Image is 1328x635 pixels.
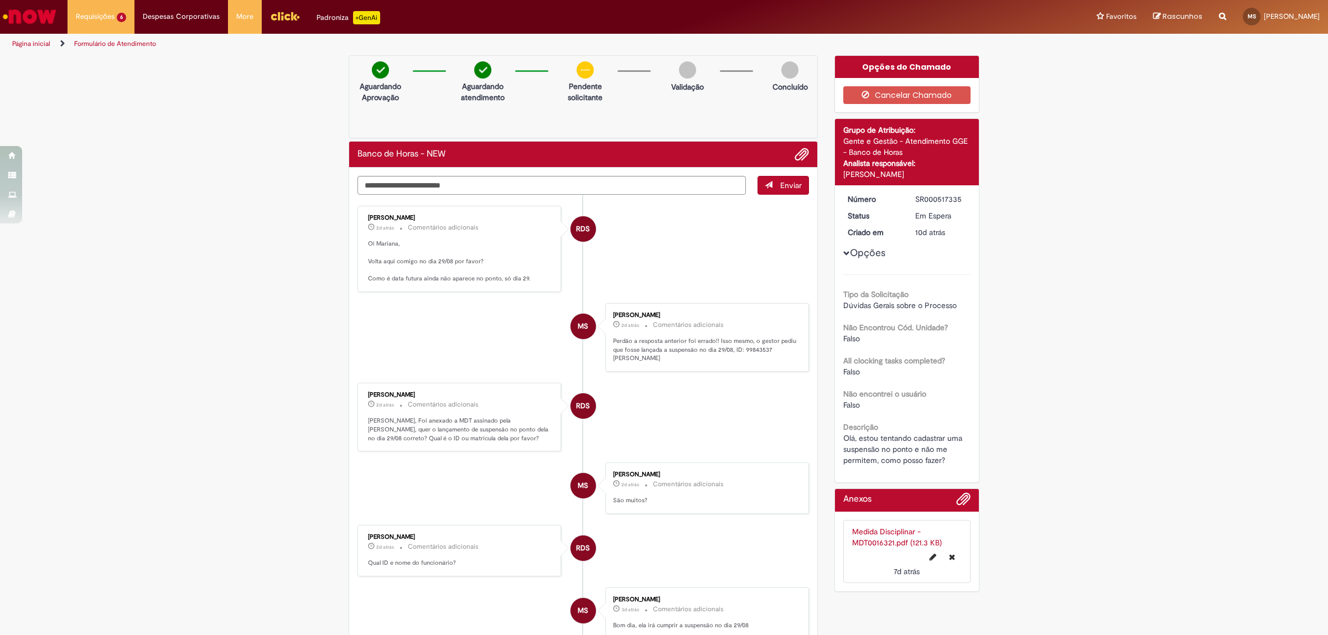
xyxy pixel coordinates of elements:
[843,136,971,158] div: Gente e Gestão - Atendimento GGE - Banco de Horas
[621,481,639,488] span: 2d atrás
[843,289,909,299] b: Tipo da Solicitação
[578,313,588,340] span: MS
[613,471,797,478] div: [PERSON_NAME]
[1163,11,1202,22] span: Rascunhos
[570,535,596,561] div: Raquel De Souza
[376,402,394,408] time: 26/08/2025 17:02:19
[843,334,860,343] span: Falso
[368,240,552,283] p: Oi Mariana, Volta aqui comigo no dia 29/08 por favor? Como é data futura ainda não aparece no pon...
[577,61,594,79] img: circle-minus.png
[843,422,878,432] b: Descrição
[570,314,596,339] div: Mariana Stephany Zani Da Silva
[843,495,871,504] h2: Anexos
[1153,12,1202,22] a: Rascunhos
[570,598,596,623] div: Mariana Stephany Zani Da Silva
[781,61,798,79] img: img-circle-grey.png
[368,534,552,540] div: [PERSON_NAME]
[843,389,926,399] b: Não encontrei o usuário
[357,176,746,195] textarea: Digite sua mensagem aqui...
[852,527,942,548] a: Medida Disciplinar -MDT0016321.pdf (121.3 KB)
[835,56,979,78] div: Opções do Chamado
[843,322,948,332] b: Não Encontrou Cód. Unidade?
[456,81,510,103] p: Aguardando atendimento
[843,433,964,465] span: Olá, estou tentando cadastrar uma suspensão no ponto e não me permitem, como posso fazer?
[671,81,704,92] p: Validação
[780,180,802,190] span: Enviar
[357,149,445,159] h2: Banco de Horas - NEW Histórico de tíquete
[613,596,797,603] div: [PERSON_NAME]
[474,61,491,79] img: check-circle-green.png
[923,548,943,566] button: Editar nome de arquivo Medida Disciplinar -MDT0016321.pdf
[843,158,971,169] div: Analista responsável:
[915,227,945,237] span: 10d atrás
[368,417,552,443] p: [PERSON_NAME], Foi anexado a MDT assinado pela [PERSON_NAME], quer o lançamento de suspensão no p...
[843,356,945,366] b: All clocking tasks completed?
[1248,13,1256,20] span: MS
[613,621,797,630] p: Bom dia, ela irá cumprir a suspensão no dia 29/08
[408,223,479,232] small: Comentários adicionais
[653,480,724,489] small: Comentários adicionais
[570,216,596,242] div: Raquel De Souza
[843,300,957,310] span: Dúvidas Gerais sobre o Processo
[621,606,639,613] span: 3d atrás
[576,393,590,419] span: RDS
[408,400,479,409] small: Comentários adicionais
[270,8,300,24] img: click_logo_yellow_360x200.png
[843,169,971,180] div: [PERSON_NAME]
[558,81,612,103] p: Pendente solicitante
[653,605,724,614] small: Comentários adicionais
[1264,12,1320,21] span: [PERSON_NAME]
[74,39,156,48] a: Formulário de Atendimento
[354,81,407,103] p: Aguardando Aprovação
[1,6,58,28] img: ServiceNow
[12,39,50,48] a: Página inicial
[894,566,920,576] span: 7d atrás
[679,61,696,79] img: img-circle-grey.png
[368,559,552,568] p: Qual ID e nome do funcionário?
[576,216,590,242] span: RDS
[117,13,126,22] span: 6
[915,227,967,238] div: 19/08/2025 11:24:24
[578,597,588,624] span: MS
[570,393,596,419] div: Raquel De Souza
[915,210,967,221] div: Em Espera
[143,11,220,22] span: Despesas Corporativas
[1106,11,1137,22] span: Favoritos
[843,367,860,377] span: Falso
[576,535,590,561] span: RDS
[353,11,380,24] p: +GenAi
[758,176,809,195] button: Enviar
[368,215,552,221] div: [PERSON_NAME]
[621,322,639,329] span: 2d atrás
[613,337,797,363] p: Perdão a resposta anterior foi errado!! Isso mesmo, o gestor pediu que fosse lançada a suspensão ...
[894,566,920,576] time: 21/08/2025 13:57:34
[772,81,808,92] p: Concluído
[843,400,860,410] span: Falso
[368,392,552,398] div: [PERSON_NAME]
[956,492,971,512] button: Adicionar anexos
[839,227,907,238] dt: Criado em
[839,210,907,221] dt: Status
[621,481,639,488] time: 26/08/2025 16:28:55
[843,86,971,104] button: Cancelar Chamado
[578,472,588,499] span: MS
[408,542,479,551] small: Comentários adicionais
[376,544,394,550] span: 2d atrás
[613,496,797,505] p: São muitos?
[915,227,945,237] time: 19/08/2025 11:24:24
[236,11,253,22] span: More
[613,312,797,319] div: [PERSON_NAME]
[8,34,877,54] ul: Trilhas de página
[843,124,971,136] div: Grupo de Atribuição:
[839,194,907,205] dt: Número
[376,225,394,231] time: 26/08/2025 17:40:38
[76,11,115,22] span: Requisições
[653,320,724,330] small: Comentários adicionais
[376,544,394,550] time: 26/08/2025 13:09:57
[621,322,639,329] time: 26/08/2025 17:15:50
[376,402,394,408] span: 2d atrás
[570,473,596,498] div: Mariana Stephany Zani Da Silva
[915,194,967,205] div: SR000517335
[942,548,962,566] button: Excluir Medida Disciplinar -MDT0016321.pdf
[317,11,380,24] div: Padroniza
